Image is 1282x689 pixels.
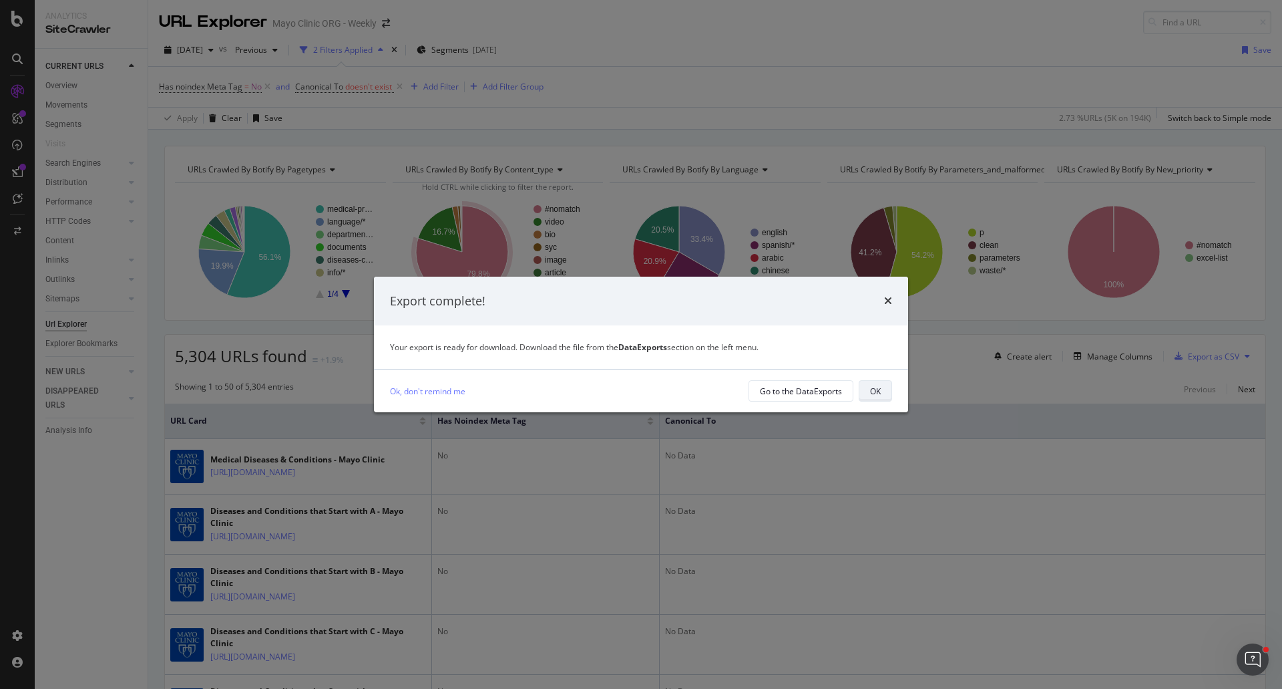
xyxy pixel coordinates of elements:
span: section on the left menu. [618,341,759,353]
strong: DataExports [618,341,667,353]
div: Your export is ready for download. Download the file from the [390,341,892,353]
a: Ok, don't remind me [390,384,465,398]
div: OK [870,386,881,397]
div: modal [374,277,908,413]
div: Go to the DataExports [760,386,842,397]
div: Export complete! [390,293,485,310]
button: Go to the DataExports [749,380,853,402]
iframe: Intercom live chat [1237,644,1269,676]
button: OK [859,380,892,402]
div: times [884,293,892,310]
